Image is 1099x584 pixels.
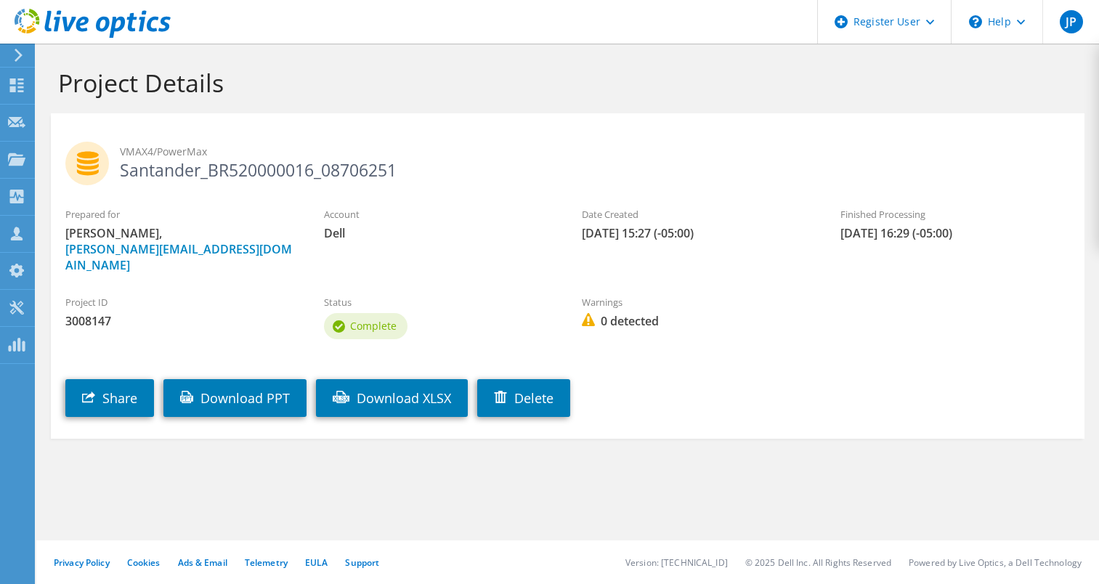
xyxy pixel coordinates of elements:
[582,225,811,241] span: [DATE] 15:27 (-05:00)
[65,379,154,417] a: Share
[582,313,811,329] span: 0 detected
[324,225,553,241] span: Dell
[163,379,307,417] a: Download PPT
[582,295,811,309] label: Warnings
[840,207,1070,222] label: Finished Processing
[65,241,292,273] a: [PERSON_NAME][EMAIL_ADDRESS][DOMAIN_NAME]
[127,556,161,569] a: Cookies
[178,556,227,569] a: Ads & Email
[345,556,379,569] a: Support
[477,379,570,417] a: Delete
[65,295,295,309] label: Project ID
[245,556,288,569] a: Telemetry
[65,225,295,273] span: [PERSON_NAME],
[120,144,1070,160] span: VMAX4/PowerMax
[625,556,728,569] li: Version: [TECHNICAL_ID]
[324,295,553,309] label: Status
[582,207,811,222] label: Date Created
[1060,10,1083,33] span: JP
[65,142,1070,178] h2: Santander_BR520000016_08706251
[65,207,295,222] label: Prepared for
[969,15,982,28] svg: \n
[350,319,397,333] span: Complete
[58,68,1070,98] h1: Project Details
[909,556,1082,569] li: Powered by Live Optics, a Dell Technology
[65,313,295,329] span: 3008147
[840,225,1070,241] span: [DATE] 16:29 (-05:00)
[316,379,468,417] a: Download XLSX
[54,556,110,569] a: Privacy Policy
[305,556,328,569] a: EULA
[324,207,553,222] label: Account
[745,556,891,569] li: © 2025 Dell Inc. All Rights Reserved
